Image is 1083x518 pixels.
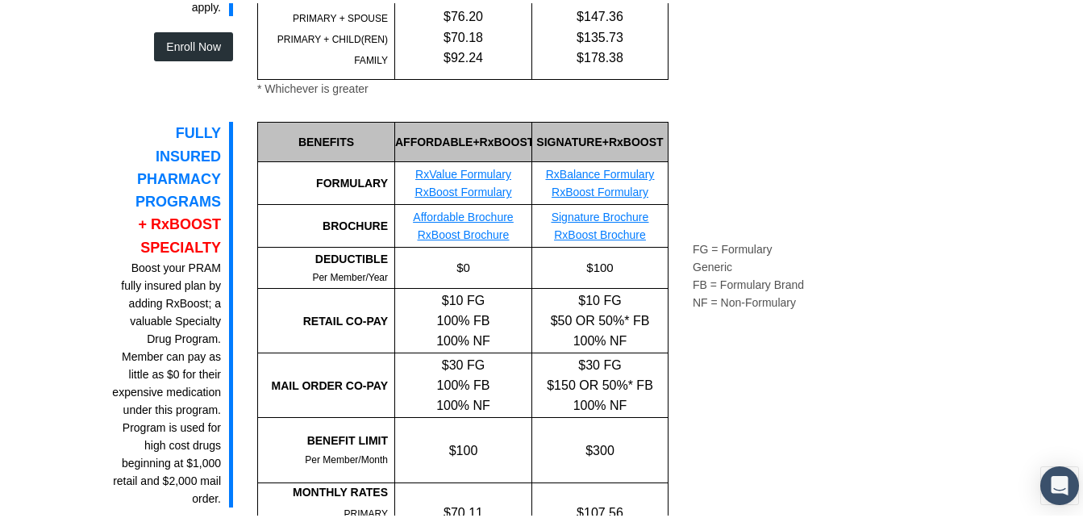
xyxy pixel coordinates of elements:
div: RETAIL CO-PAY [258,309,388,327]
div: MONTHLY RATES [258,480,388,498]
span: FB = Formulary Brand [693,275,804,288]
span: PRIMARY + CHILD(REN) [277,31,388,42]
div: $100 [394,415,531,479]
div: 100% FB [395,307,531,328]
span: Per Member/Year [312,269,388,280]
div: Boost your PRAM fully insured plan by adding RxBoost; a valuable Specialty Drug Program. Member c... [112,256,221,504]
div: $50 OR 50%* FB [532,307,668,328]
div: 100% NF [395,328,531,348]
div: $30 FG [395,352,531,372]
div: BROCHURE [257,202,394,244]
div: $100 [531,244,668,285]
div: $10 FG [395,287,531,307]
div: AFFORDABLE+RxBOOST [394,119,531,159]
span: Per Member/Month [305,451,388,462]
div: 100% NF [395,392,531,412]
div: FULLY INSURED PHARMACY PROGRAMS [112,119,221,256]
div: $0 [394,244,531,285]
div: BENEFIT LIMIT [258,428,388,446]
div: $92.24 [395,44,531,65]
a: Signature Brochure [552,207,649,220]
div: $30 FG [532,352,668,372]
span: NF = Non-Formulary [693,293,796,306]
div: $70.18 [395,24,531,44]
div: $10 FG [532,287,668,307]
div: $147.36 [532,3,668,23]
a: RxBoost Formulary [415,182,512,195]
span: PRIMARY + SPOUSE [293,10,388,21]
a: RxBoost Formulary [552,182,648,195]
span: FG = Formulary Generic [693,240,772,270]
div: 100% NF [532,392,668,412]
a: Affordable Brochure [413,207,513,220]
div: DEDUCTIBLE [258,247,388,265]
a: RxBalance Formulary [546,165,655,178]
div: BENEFITS [257,119,394,159]
span: FAMILY [354,52,388,63]
div: MAIL ORDER CO-PAY [258,374,388,391]
div: 100% NF [532,328,668,348]
div: Open Intercom Messenger [1040,463,1079,502]
div: SIGNATURE+RxBOOST [531,119,668,159]
div: * Whichever is greater [257,77,669,94]
button: Enroll Now [154,29,233,58]
a: RxValue Formulary [415,165,511,178]
a: RxBoost Brochure [418,225,510,238]
div: FORMULARY [257,159,394,202]
div: 100% FB [395,372,531,392]
div: $76.20 [395,3,531,23]
div: $135.73 [532,24,668,44]
div: $300 [531,415,668,479]
div: $150 OR 50%* FB [532,372,668,392]
span: PRIMARY [344,505,388,516]
div: $178.38 [532,44,668,65]
span: + RxBOOST SPECIALTY [138,213,221,252]
a: RxBoost Brochure [554,225,646,238]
